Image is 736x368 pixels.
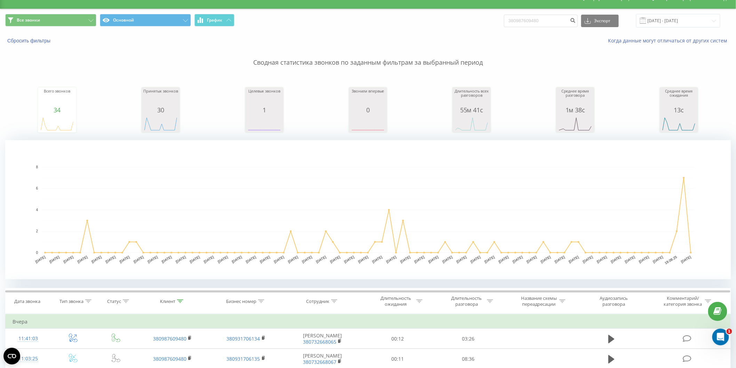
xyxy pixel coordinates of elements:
[107,298,121,304] div: Статус
[40,106,74,113] div: 34
[14,298,40,304] div: Дата звонка
[143,89,178,106] div: Принятых звонков
[727,329,732,334] span: 1
[105,255,116,264] text: [DATE]
[36,208,38,212] text: 4
[59,298,83,304] div: Тип звонка
[40,113,74,134] svg: A chart.
[568,255,579,264] text: [DATE]
[287,255,299,264] text: [DATE]
[442,255,453,264] text: [DATE]
[351,89,385,106] div: Звонили впервые
[680,255,692,264] text: [DATE]
[454,89,489,106] div: Длительность всех разговоров
[207,18,223,23] span: График
[77,255,88,264] text: [DATE]
[17,17,40,23] span: Все звонки
[663,295,703,307] div: Комментарий/категория звонка
[624,255,636,264] text: [DATE]
[283,329,362,349] td: [PERSON_NAME]
[153,335,186,342] a: 380987609480
[610,255,622,264] text: [DATE]
[13,332,44,345] div: 11:41:03
[161,255,173,264] text: [DATE]
[36,187,38,191] text: 6
[247,113,282,134] svg: A chart.
[3,348,20,365] button: Open CMP widget
[247,106,282,113] div: 1
[386,255,397,264] text: [DATE]
[400,255,411,264] text: [DATE]
[153,355,186,362] a: 380987609480
[5,44,731,67] p: Сводная статистика звонков по заданным фильтрам за выбранный период
[351,113,385,134] svg: A chart.
[36,165,38,169] text: 8
[608,37,731,44] a: Когда данные могут отличаться от других систем
[484,255,495,264] text: [DATE]
[247,89,282,106] div: Целевых звонков
[245,255,257,264] text: [DATE]
[448,295,485,307] div: Длительность разговора
[303,338,336,345] a: 380732668065
[143,106,178,113] div: 30
[231,255,243,264] text: [DATE]
[49,255,60,264] text: [DATE]
[5,14,96,26] button: Все звонки
[558,113,593,134] svg: A chart.
[653,255,664,264] text: [DATE]
[5,140,731,279] div: A chart.
[36,251,38,255] text: 0
[662,106,696,113] div: 13с
[175,255,186,264] text: [DATE]
[428,255,439,264] text: [DATE]
[558,89,593,106] div: Среднее время разговора
[433,329,504,349] td: 03:26
[133,255,144,264] text: [DATE]
[377,295,415,307] div: Длительность ожидания
[662,89,696,106] div: Среднее время ожидания
[344,255,355,264] text: [DATE]
[306,298,329,304] div: Сотрудник
[119,255,130,264] text: [DATE]
[259,255,271,264] text: [DATE]
[558,106,593,113] div: 1м 38с
[189,255,201,264] text: [DATE]
[302,255,313,264] text: [DATE]
[358,255,369,264] text: [DATE]
[664,255,678,265] text: 19.08.25
[40,89,74,106] div: Всего звонков
[273,255,285,264] text: [DATE]
[596,255,608,264] text: [DATE]
[351,106,385,113] div: 0
[454,106,489,113] div: 55м 41с
[226,298,256,304] div: Бизнес номер
[35,255,46,264] text: [DATE]
[662,113,696,134] svg: A chart.
[6,315,731,329] td: Вчера
[303,359,336,365] a: 380732668067
[498,255,510,264] text: [DATE]
[371,255,383,264] text: [DATE]
[143,113,178,134] svg: A chart.
[63,255,74,264] text: [DATE]
[91,255,102,264] text: [DATE]
[456,255,467,264] text: [DATE]
[227,335,260,342] a: 380931706134
[362,329,433,349] td: 00:12
[5,38,54,44] button: Сбросить фильтры
[315,255,327,264] text: [DATE]
[217,255,229,264] text: [DATE]
[712,329,729,345] iframe: Intercom live chat
[581,15,619,27] button: Экспорт
[329,255,341,264] text: [DATE]
[526,255,537,264] text: [DATE]
[203,255,215,264] text: [DATE]
[504,15,578,27] input: Поиск по номеру
[147,255,158,264] text: [DATE]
